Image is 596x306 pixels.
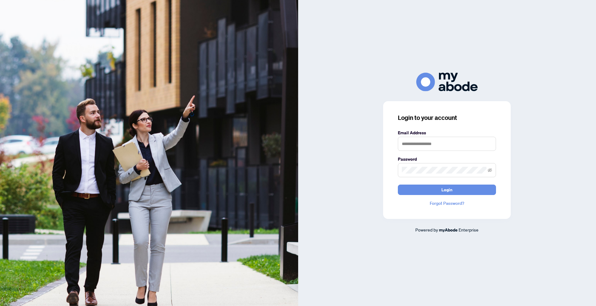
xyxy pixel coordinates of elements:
span: Powered by [415,227,438,232]
h3: Login to your account [398,113,496,122]
label: Email Address [398,129,496,136]
span: Login [441,185,452,195]
span: Enterprise [459,227,479,232]
span: eye-invisible [488,168,492,172]
img: ma-logo [416,73,478,91]
button: Login [398,185,496,195]
a: myAbode [439,227,458,233]
a: Forgot Password? [398,200,496,207]
label: Password [398,156,496,163]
